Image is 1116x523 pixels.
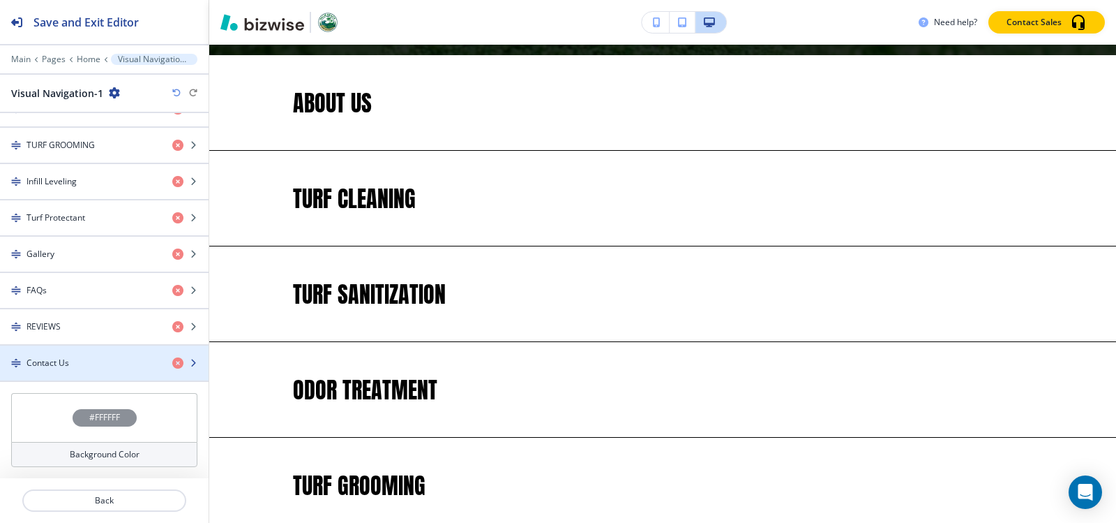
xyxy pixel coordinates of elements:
img: Your Logo [317,11,339,34]
p: TURF GROOMING [293,473,425,499]
h4: Gallery [27,248,54,260]
img: Bizwise Logo [220,14,304,31]
p: TURF CLEANING [293,186,416,212]
h2: Visual Navigation-1 [11,86,103,101]
button: Pages [42,54,66,64]
h4: Background Color [70,448,139,461]
p: ODOR TREATMENT [293,377,437,404]
button: Back [22,489,186,512]
h2: Save and Exit Editor [33,14,139,31]
div: Open Intercom Messenger [1069,476,1102,509]
h4: Turf Protectant [27,212,85,224]
h3: Need help? [934,16,977,29]
img: Drag [11,286,21,295]
img: Drag [11,177,21,186]
img: Drag [11,358,21,368]
img: Drag [11,249,21,259]
h4: TURF GROOMING [27,139,95,152]
img: Drag [11,140,21,150]
h4: REVIEWS [27,321,61,333]
img: Drag [11,213,21,223]
button: Visual Navigation-1 [111,54,197,65]
button: Contact Sales [988,11,1105,34]
h4: Infill Leveling [27,175,77,188]
p: ABOUT US [293,90,372,117]
button: Main [11,54,31,64]
p: TURF SANITIZATION [293,281,446,308]
h4: #FFFFFF [89,411,120,424]
h4: Contact Us [27,357,69,369]
p: Visual Navigation-1 [118,54,190,64]
p: Back [24,494,185,507]
button: #FFFFFFBackground Color [11,393,197,467]
img: Drag [11,322,21,332]
p: Contact Sales [1006,16,1062,29]
h4: FAQs [27,284,47,297]
button: Home [77,54,100,64]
